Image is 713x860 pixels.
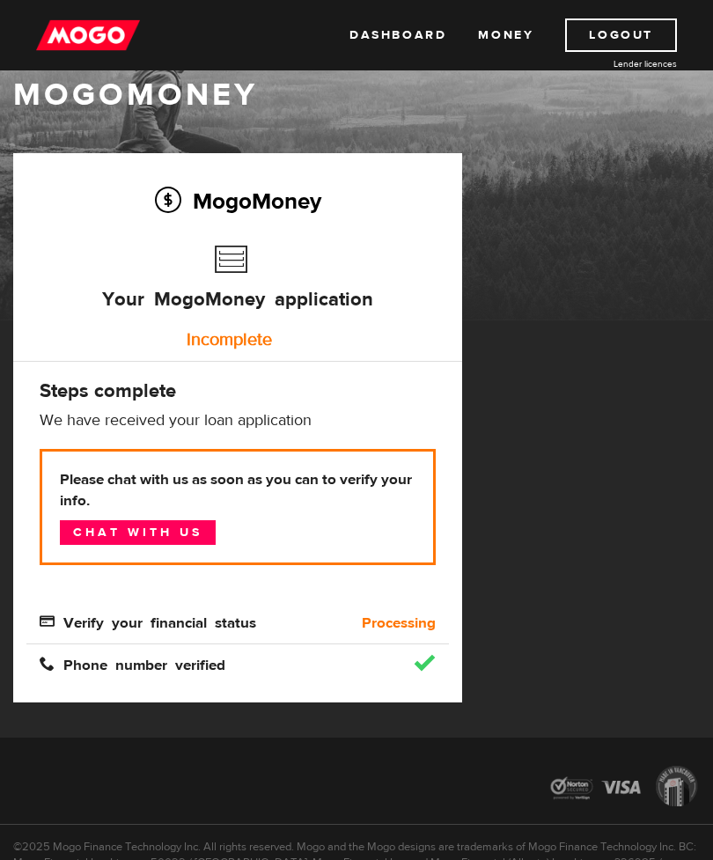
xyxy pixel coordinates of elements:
img: mogo_logo-11ee424be714fa7cbb0f0f49df9e16ec.png [36,18,140,52]
a: Lender licences [545,57,677,70]
a: Logout [565,18,677,52]
h2: MogoMoney [40,182,436,219]
iframe: LiveChat chat widget [361,451,713,860]
h4: Steps complete [40,379,436,403]
h3: Your MogoMoney application [102,237,373,337]
b: Please chat with us as soon as you can to verify your info. [60,469,415,511]
p: We have received your loan application [40,410,436,431]
h1: MogoMoney [13,77,700,114]
span: Phone number verified [40,656,225,671]
a: Money [478,18,533,52]
div: Incomplete [31,322,427,357]
span: Verify your financial status [40,614,256,628]
a: Dashboard [349,18,446,52]
a: Chat with us [60,520,216,545]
